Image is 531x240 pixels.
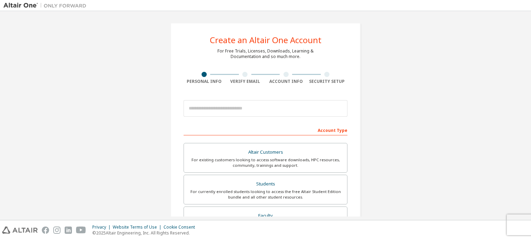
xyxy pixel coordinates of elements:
[76,227,86,234] img: youtube.svg
[188,147,343,157] div: Altair Customers
[42,227,49,234] img: facebook.svg
[217,48,314,59] div: For Free Trials, Licenses, Downloads, Learning & Documentation and so much more.
[188,179,343,189] div: Students
[307,79,348,84] div: Security Setup
[188,157,343,168] div: For existing customers looking to access software downloads, HPC resources, community, trainings ...
[184,79,225,84] div: Personal Info
[210,36,322,44] div: Create an Altair One Account
[164,224,199,230] div: Cookie Consent
[92,230,199,236] p: © 2025 Altair Engineering, Inc. All Rights Reserved.
[225,79,266,84] div: Verify Email
[113,224,164,230] div: Website Terms of Use
[92,224,113,230] div: Privacy
[53,227,60,234] img: instagram.svg
[3,2,90,9] img: Altair One
[188,189,343,200] div: For currently enrolled students looking to access the free Altair Student Edition bundle and all ...
[184,124,347,135] div: Account Type
[65,227,72,234] img: linkedin.svg
[188,211,343,221] div: Faculty
[2,227,38,234] img: altair_logo.svg
[265,79,307,84] div: Account Info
